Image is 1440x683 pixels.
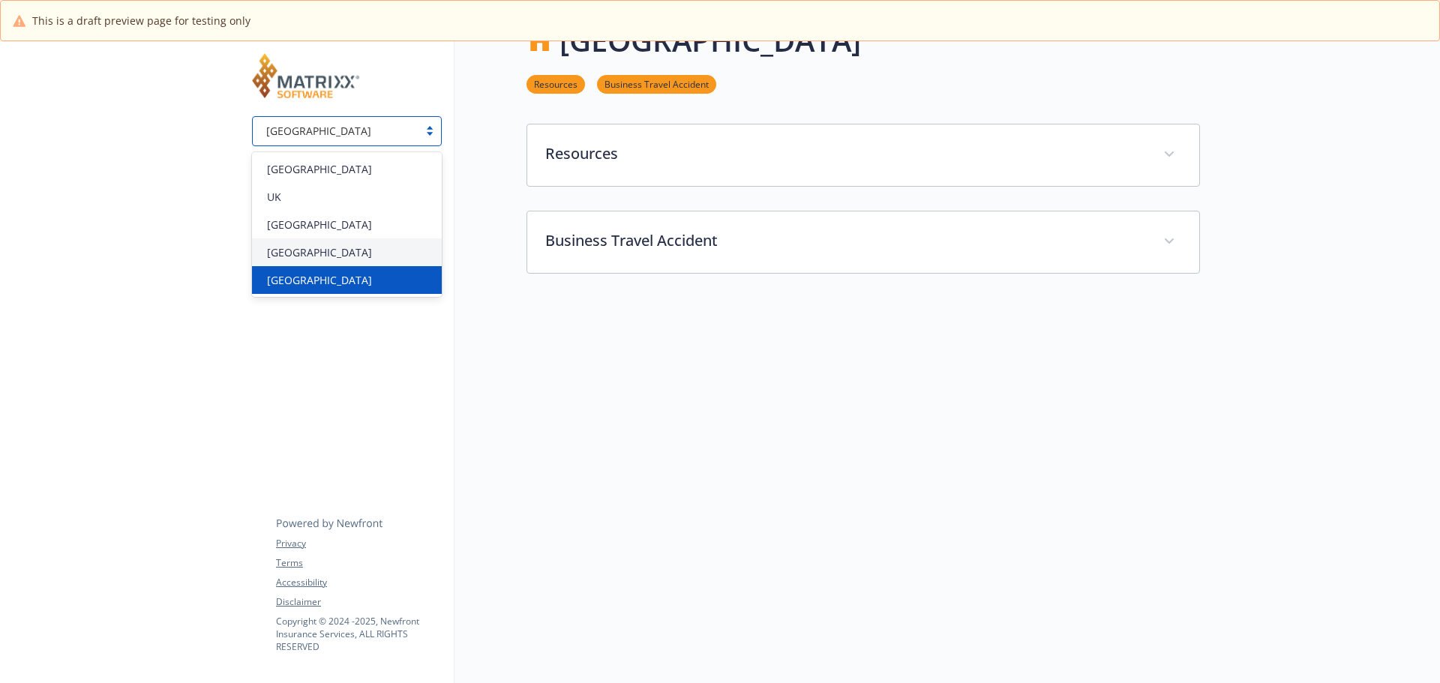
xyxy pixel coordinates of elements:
span: [GEOGRAPHIC_DATA] [260,123,411,139]
span: [GEOGRAPHIC_DATA] [267,161,372,177]
span: [GEOGRAPHIC_DATA] [267,244,372,260]
a: Accessibility [276,576,441,589]
span: [GEOGRAPHIC_DATA] [266,123,371,139]
p: Copyright © 2024 - 2025 , Newfront Insurance Services, ALL RIGHTS RESERVED [276,615,441,653]
span: [GEOGRAPHIC_DATA] [267,217,372,232]
a: Terms [276,556,441,570]
a: Resources [526,76,585,91]
div: Resources [527,124,1199,186]
span: This is a draft preview page for testing only [32,13,250,28]
a: Disclaimer [276,595,441,609]
div: Business Travel Accident [527,211,1199,273]
span: UK [267,189,281,205]
a: Business Travel Accident [597,76,716,91]
p: Resources [545,142,1145,165]
a: Privacy [276,537,441,550]
span: [GEOGRAPHIC_DATA] [267,272,372,288]
p: Business Travel Accident [545,229,1145,252]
